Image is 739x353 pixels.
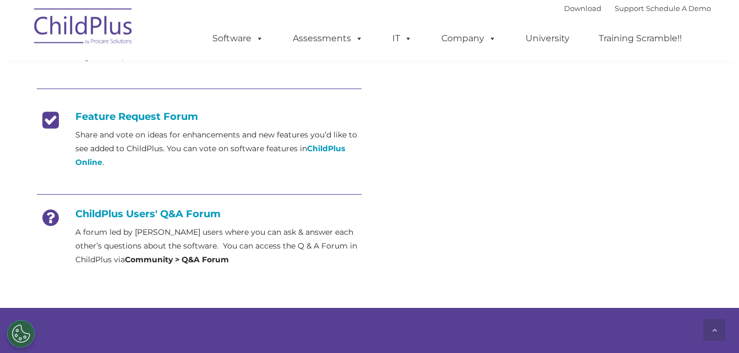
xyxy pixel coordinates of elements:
a: Schedule A Demo [646,4,711,13]
strong: Community > Q&A Forum [125,255,229,264]
h4: Feature Request Forum [37,111,362,123]
a: Training Scramble!! [588,27,693,49]
font: | [564,4,711,13]
p: Share and vote on ideas for enhancements and new features you’d like to see added to ChildPlus. Y... [75,128,362,169]
h4: ChildPlus Users' Q&A Forum [37,208,362,220]
button: Cookies Settings [7,320,35,348]
a: Company [430,27,507,49]
a: Assessments [282,27,374,49]
a: Software [201,27,275,49]
a: University [514,27,581,49]
p: A forum led by [PERSON_NAME] users where you can ask & answer each other’s questions about the so... [75,225,362,267]
a: ChildPlus Online [75,144,345,167]
img: ChildPlus by Procare Solutions [29,1,139,56]
a: Support [615,4,644,13]
a: IT [381,27,423,49]
a: Download [564,4,601,13]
